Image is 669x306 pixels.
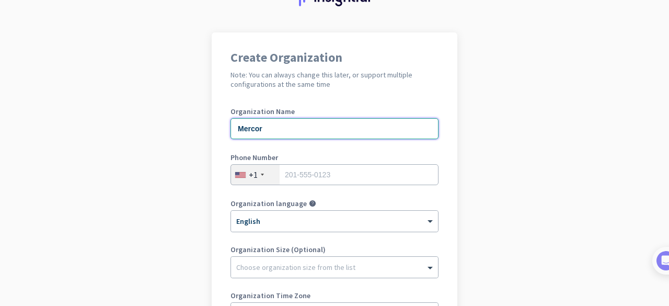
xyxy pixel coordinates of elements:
i: help [309,200,316,207]
h1: Create Organization [230,51,439,64]
label: Phone Number [230,154,439,161]
input: What is the name of your organization? [230,118,439,139]
h2: Note: You can always change this later, or support multiple configurations at the same time [230,70,439,89]
label: Organization Time Zone [230,292,439,299]
label: Organization Size (Optional) [230,246,439,253]
input: 201-555-0123 [230,164,439,185]
label: Organization Name [230,108,439,115]
div: +1 [249,169,258,180]
label: Organization language [230,200,307,207]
